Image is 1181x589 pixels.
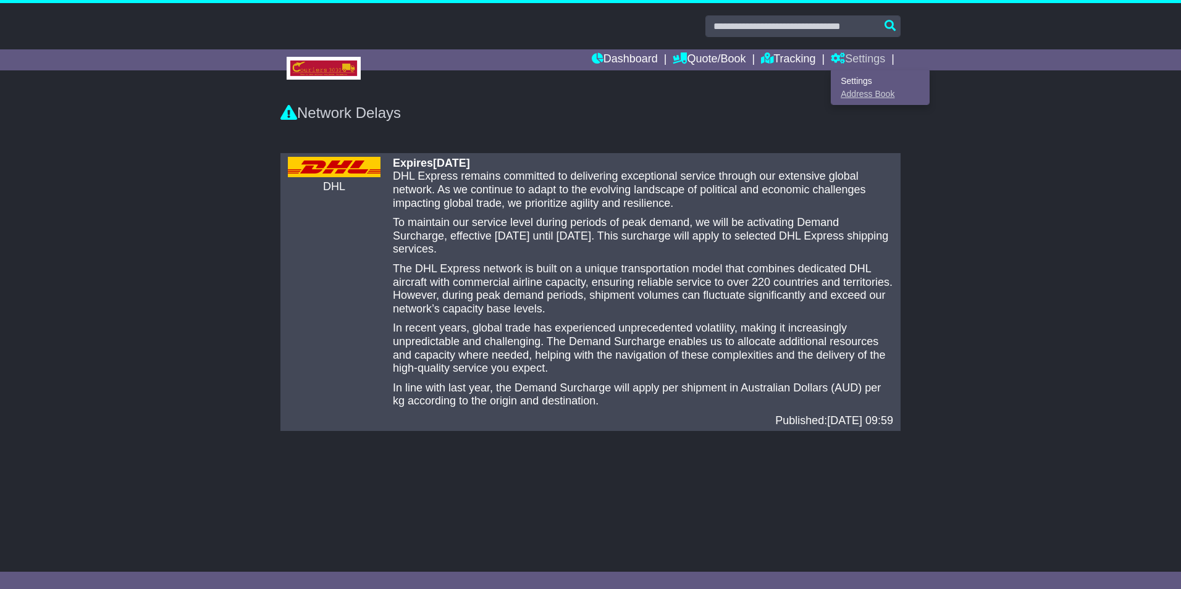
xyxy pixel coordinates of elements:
p: DHL Express remains committed to delivering exceptional service through our extensive global netw... [393,170,893,210]
img: CarrierLogo [288,157,380,177]
a: Tracking [761,49,815,70]
div: Expires [393,157,893,170]
span: [DATE] [433,157,470,169]
div: Quote/Book [831,70,930,105]
p: To maintain our service level during periods of peak demand, we will be activating Demand Surchar... [393,216,893,256]
div: DHL [288,180,380,194]
p: In line with last year, the Demand Surcharge will apply per shipment in Australian Dollars (AUD) ... [393,382,893,408]
a: Address Book [831,88,929,101]
div: Published: [393,414,893,428]
a: Dashboard [592,49,658,70]
a: Settings [831,49,885,70]
a: Settings [831,74,929,88]
span: [DATE] 09:59 [827,414,893,427]
p: In recent years, global trade has experienced unprecedented volatility, making it increasingly un... [393,322,893,375]
div: Network Delays [280,104,901,122]
a: Quote/Book [673,49,746,70]
p: The DHL Express network is built on a unique transportation model that combines dedicated DHL air... [393,262,893,315]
